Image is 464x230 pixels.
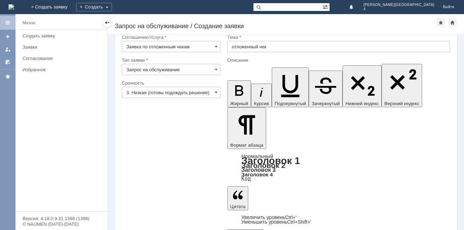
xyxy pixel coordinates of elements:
[23,44,103,50] div: Заявки
[227,58,449,62] div: Описание
[242,167,276,173] a: Заголовок 3
[20,30,106,41] a: Создать заявку
[122,58,219,62] div: Тип заявки
[227,154,450,181] div: Формат абзаца
[272,67,309,107] button: Подчеркнутый
[242,153,273,159] a: Нормальный
[242,219,312,225] a: Decrease
[384,101,419,106] span: Верхний индекс
[285,214,297,220] span: Ctrl+'
[20,53,106,64] a: Согласования
[312,101,340,106] span: Зачеркнутый
[242,176,251,182] a: Код
[103,18,111,27] div: Скрыть меню
[345,101,379,106] span: Нижний индекс
[275,101,306,106] span: Подчеркнутый
[23,222,100,226] div: © NAUMEN [DATE]-[DATE]
[251,84,272,107] button: Курсив
[230,101,249,106] span: Жирный
[227,35,449,40] div: Тема
[115,23,437,30] div: Запрос на обслуживание / Создание заявки
[8,4,14,10] img: logo
[254,101,269,106] span: Курсив
[287,219,311,225] span: Ctrl+Shift+'
[364,7,434,11] span: 4
[448,18,457,27] div: Сделать домашней страницей
[382,64,422,107] button: Верхний индекс
[227,80,251,107] button: Жирный
[23,19,36,27] div: Меню
[122,35,219,40] div: Соглашение/Услуга
[2,44,13,55] a: Мои заявки
[242,161,286,169] a: Заголовок 2
[242,155,300,166] a: Заголовок 1
[364,3,434,7] span: [PERSON_NAME][GEOGRAPHIC_DATA]
[343,65,382,107] button: Нижний индекс
[23,216,100,221] div: Версия: 4.18.0.9.31.1398 (1398)
[437,18,445,27] div: Добавить в избранное
[227,107,266,149] button: Формат абзаца
[242,214,297,220] a: Increase
[2,56,13,68] a: Мои согласования
[23,33,103,38] div: Создать заявку
[76,3,112,11] div: Создать
[20,42,106,53] a: Заявки
[8,4,14,10] a: Перейти на домашнюю страницу
[230,143,263,148] span: Формат абзаца
[322,3,330,10] span: Расширенный поиск
[227,186,249,210] button: Цитата
[122,81,219,85] div: Срочность
[242,171,273,177] a: Заголовок 4
[227,215,450,224] div: Цитата
[309,71,343,107] button: Зачеркнутый
[23,56,103,61] div: Согласования
[230,204,246,209] span: Цитата
[2,31,13,42] a: Создать заявку
[23,67,95,72] div: Избранное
